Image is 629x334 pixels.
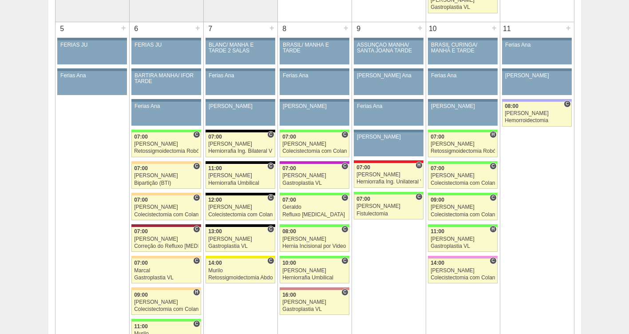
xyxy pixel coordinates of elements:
[431,173,495,179] div: [PERSON_NAME]
[280,40,349,64] a: BRASIL/ MANHÃ E TARDE
[280,164,349,189] a: C 07:00 [PERSON_NAME] Gastroplastia VL
[134,275,198,281] div: Gastroplastia VL
[206,102,275,126] a: [PERSON_NAME]
[206,256,275,258] div: Key: Santa Rita
[193,226,200,233] span: Consultório
[134,180,198,186] div: Bipartição (BTI)
[431,228,444,235] span: 11:00
[282,236,347,242] div: [PERSON_NAME]
[208,134,222,140] span: 07:00
[428,132,497,157] a: H 07:00 [PERSON_NAME] Retossigmoidectomia Robótica
[208,268,273,274] div: Murilo
[131,99,201,102] div: Key: Aviso
[428,99,497,102] div: Key: Aviso
[341,289,348,296] span: Consultório
[134,165,148,171] span: 07:00
[193,320,200,327] span: Consultório
[57,71,127,95] a: Ferias Ana
[505,42,569,48] div: Ferias Ana
[505,73,569,79] div: [PERSON_NAME]
[194,22,202,34] div: +
[428,38,497,40] div: Key: Aviso
[280,258,349,283] a: C 10:00 [PERSON_NAME] Herniorrafia Umbilical
[502,38,571,40] div: Key: Aviso
[431,134,444,140] span: 07:00
[431,180,495,186] div: Colecistectomia com Colangiografia VL
[209,103,272,109] div: [PERSON_NAME]
[282,275,347,281] div: Herniorrafia Umbilical
[206,164,275,189] a: C 11:00 [PERSON_NAME] Herniorrafia Umbilical
[134,236,198,242] div: [PERSON_NAME]
[208,228,222,235] span: 13:00
[206,195,275,220] a: C 12:00 [PERSON_NAME] Colecistectomia com Colangiografia VL
[282,299,347,305] div: [PERSON_NAME]
[341,226,348,233] span: Consultório
[206,258,275,283] a: C 14:00 Murilo Retossigmoidectomia Abdominal VL
[208,173,273,179] div: [PERSON_NAME]
[431,42,494,54] div: BRASIL CURINGA/ MANHÃ E TARDE
[131,224,201,227] div: Key: Sírio Libanês
[130,22,143,36] div: 6
[131,258,201,283] a: C 07:00 Marcal Gastroplastia VL
[131,164,201,189] a: C 07:00 [PERSON_NAME] Bipartição (BTI)
[354,132,423,156] a: [PERSON_NAME]
[490,226,496,233] span: Hospital
[282,306,347,312] div: Gastroplastia VL
[206,132,275,157] a: C 07:00 [PERSON_NAME] Herniorrafia Ing. Bilateral VL
[280,287,349,290] div: Key: Santa Helena
[193,257,200,264] span: Consultório
[134,292,148,298] span: 09:00
[135,103,198,109] div: Ferias Ana
[354,102,423,126] a: Ferias Ana
[428,258,497,283] a: C 14:00 [PERSON_NAME] Colecistectomia com Colangiografia VL
[267,163,274,170] span: Consultório
[134,134,148,140] span: 07:00
[282,180,347,186] div: Gastroplastia VL
[206,193,275,195] div: Key: Blanc
[134,228,148,235] span: 07:00
[431,148,495,154] div: Retossigmoidectomia Robótica
[341,194,348,201] span: Consultório
[57,38,127,40] div: Key: Aviso
[282,212,347,218] div: Refluxo [MEDICAL_DATA] esofágico Robótico
[428,227,497,252] a: H 11:00 [PERSON_NAME] Gastroplastia VL
[208,204,273,210] div: [PERSON_NAME]
[131,40,201,64] a: FERIAS JU
[431,236,495,242] div: [PERSON_NAME]
[134,148,198,154] div: Retossigmoidectomia Robótica
[431,141,495,147] div: [PERSON_NAME]
[282,292,296,298] span: 16:00
[204,22,218,36] div: 7
[282,197,296,203] span: 07:00
[208,141,273,147] div: [PERSON_NAME]
[193,194,200,201] span: Consultório
[131,161,201,164] div: Key: Bartira
[502,71,571,95] a: [PERSON_NAME]
[428,193,497,195] div: Key: Brasil
[357,73,420,79] div: [PERSON_NAME] Ana
[131,195,201,220] a: C 07:00 [PERSON_NAME] Colecistectomia com Colangiografia VL
[354,68,423,71] div: Key: Aviso
[282,173,347,179] div: [PERSON_NAME]
[278,22,292,36] div: 8
[354,40,423,64] a: ASSUNÇÃO MANHÃ/ SANTA JOANA TARDE
[500,22,514,36] div: 11
[490,257,496,264] span: Consultório
[282,148,347,154] div: Colecistectomia com Colangiografia VL
[282,228,296,235] span: 08:00
[280,193,349,195] div: Key: Brasil
[280,71,349,95] a: Ferias Ana
[280,132,349,157] a: C 07:00 [PERSON_NAME] Colecistectomia com Colangiografia VL
[283,42,346,54] div: BRASIL/ MANHÃ E TARDE
[209,73,272,79] div: Ferias Ana
[267,257,274,264] span: Consultório
[428,164,497,189] a: C 07:00 [PERSON_NAME] Colecistectomia com Colangiografia VL
[193,289,200,296] span: Hospital
[282,141,347,147] div: [PERSON_NAME]
[134,306,198,312] div: Colecistectomia com Colangiografia VL
[280,161,349,164] div: Key: Maria Braido
[564,100,570,107] span: Consultório
[131,71,201,95] a: BARTIRA MANHÃ/ IFOR TARDE
[206,130,275,132] div: Key: Blanc
[206,68,275,71] div: Key: Aviso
